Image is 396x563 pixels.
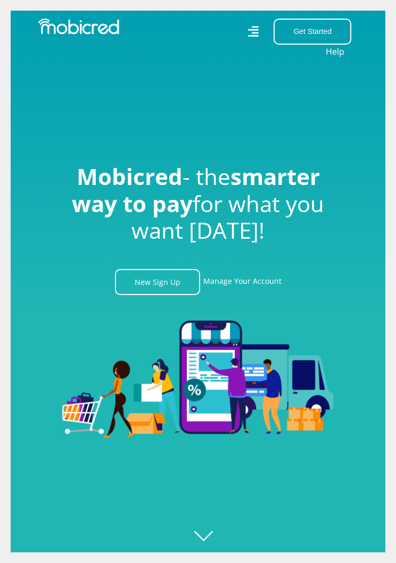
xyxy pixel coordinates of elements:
[62,163,334,243] h1: - the for what you want [DATE]!
[77,161,183,191] span: Mobicred
[38,19,119,35] img: Mobicred
[203,269,282,295] a: Manage Your Account
[325,45,345,58] a: Help
[274,19,351,45] button: Get Started
[72,161,320,218] span: smarter way to pay
[115,269,200,295] a: New Sign Up
[62,321,334,438] img: Welcome to Mobicred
